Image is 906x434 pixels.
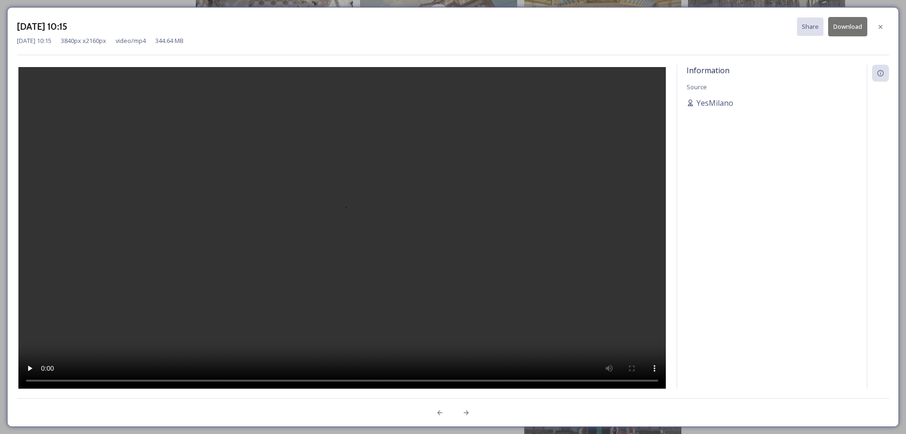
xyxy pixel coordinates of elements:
[17,20,67,34] h3: [DATE] 10:15
[155,36,184,45] span: 344.64 MB
[17,36,51,45] span: [DATE] 10:15
[828,17,867,36] button: Download
[696,97,733,109] span: YesMilano
[687,65,730,76] span: Information
[61,36,106,45] span: 3840 px x 2160 px
[116,36,146,45] span: video/mp4
[687,83,707,91] span: Source
[797,17,823,36] button: Share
